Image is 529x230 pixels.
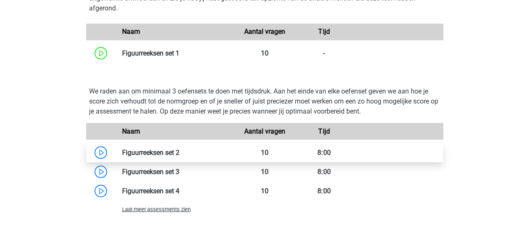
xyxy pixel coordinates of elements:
[116,147,235,157] div: Figuurreeksen set 2
[89,86,440,116] p: We raden aan om minimaal 3 oefensets te doen met tijdsdruk. Aan het einde van elke oefenset geven...
[235,27,294,37] div: Aantal vragen
[235,126,294,136] div: Aantal vragen
[294,27,354,37] div: Tijd
[116,126,235,136] div: Naam
[122,206,191,212] span: Laat meer assessments zien
[116,27,235,37] div: Naam
[294,126,354,136] div: Tijd
[116,167,235,177] div: Figuurreeksen set 3
[116,186,235,196] div: Figuurreeksen set 4
[116,48,235,58] div: Figuurreeksen set 1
